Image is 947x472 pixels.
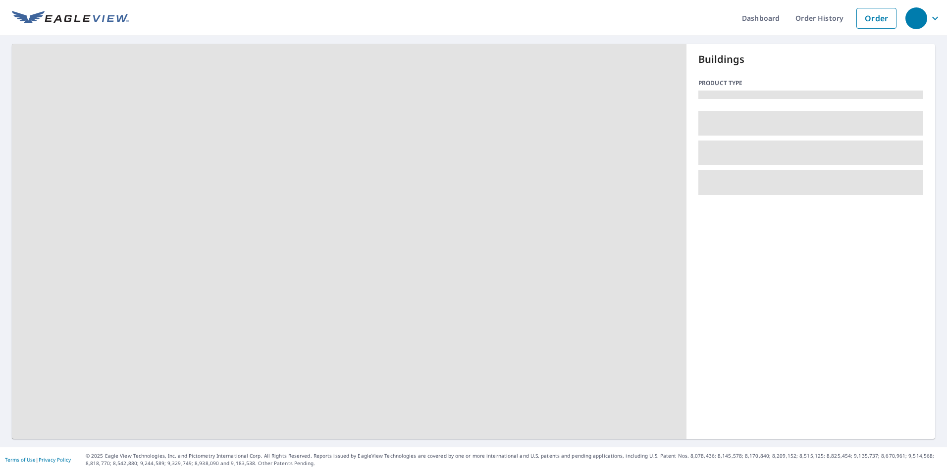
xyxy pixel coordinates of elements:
p: © 2025 Eagle View Technologies, Inc. and Pictometry International Corp. All Rights Reserved. Repo... [86,452,942,467]
a: Order [856,8,896,29]
p: Product type [698,79,923,88]
img: EV Logo [12,11,129,26]
a: Privacy Policy [39,456,71,463]
a: Terms of Use [5,456,36,463]
p: | [5,457,71,463]
p: Buildings [698,52,923,67]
